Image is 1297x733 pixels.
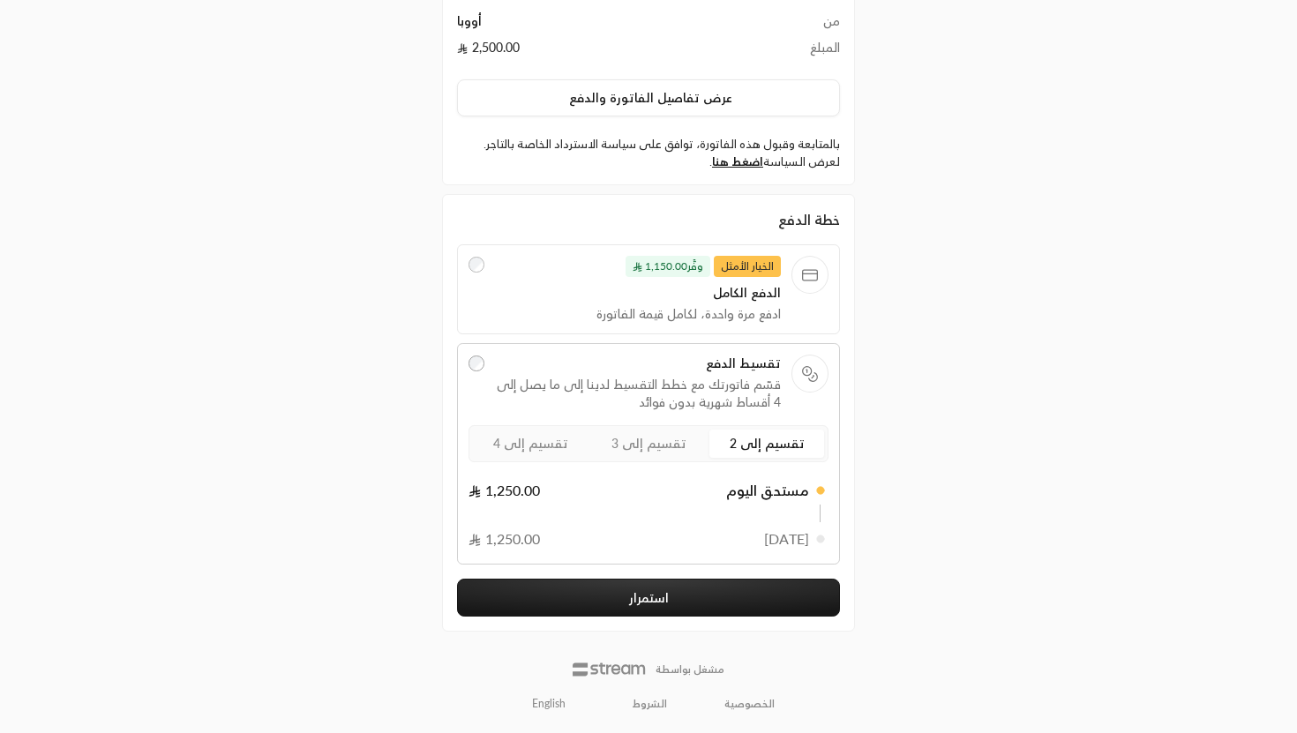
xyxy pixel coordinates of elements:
td: من [761,12,840,39]
a: اضغط هنا [712,154,763,168]
input: تقسيط الدفعقسّم فاتورتك مع خطط التقسيط لدينا إلى ما يصل إلى 4 أقساط شهرية بدون فوائد [469,355,484,371]
td: المبلغ [761,39,840,65]
span: تقسيم إلى 3 [611,436,686,451]
span: تقسيط الدفع [495,355,782,372]
td: 2,500.00 [457,39,761,65]
input: الخيار الأمثلوفَّر1,150.00 الدفع الكاملادفع مرة واحدة، لكامل قيمة الفاتورة [469,257,484,273]
button: استمرار [457,579,840,617]
a: الخصوصية [724,697,775,711]
span: تقسيم إلى 2 [730,436,805,451]
span: ادفع مرة واحدة، لكامل قيمة الفاتورة [495,305,782,323]
span: قسّم فاتورتك مع خطط التقسيط لدينا إلى ما يصل إلى 4 أقساط شهرية بدون فوائد [495,376,782,411]
span: 1,250.00 [469,528,541,550]
span: مستحق اليوم [726,480,809,501]
p: مشغل بواسطة [656,662,724,677]
span: تقسيم إلى 4 [493,436,568,451]
span: الخيار الأمثل [714,256,781,277]
a: English [522,690,575,718]
span: [DATE] [764,528,809,550]
div: خطة الدفع [457,209,840,230]
button: عرض تفاصيل الفاتورة والدفع [457,79,840,116]
span: وفَّر 1,150.00 [626,256,710,277]
span: 1,250.00 [469,480,541,501]
a: الشروط [633,697,667,711]
td: أووبا [457,12,761,39]
label: بالمتابعة وقبول هذه الفاتورة، توافق على سياسة الاسترداد الخاصة بالتاجر. لعرض السياسة . [457,136,840,170]
span: الدفع الكامل [495,284,782,302]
